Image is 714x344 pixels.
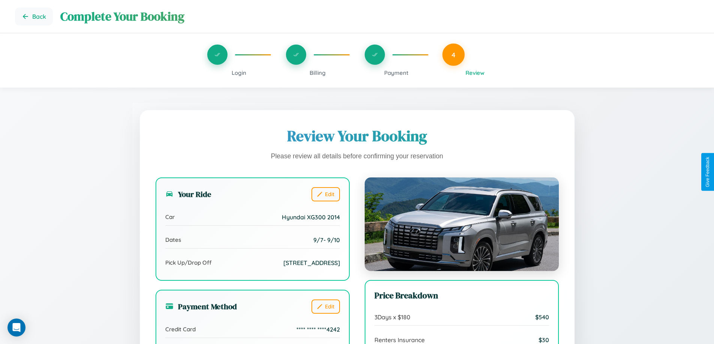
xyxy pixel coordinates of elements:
h3: Price Breakdown [374,290,549,301]
button: Go back [15,7,53,25]
span: $ 30 [539,336,549,344]
span: Hyundai XG300 2014 [282,213,340,221]
span: Billing [310,69,326,76]
div: Give Feedback [705,157,710,187]
span: Login [232,69,246,76]
h3: Your Ride [165,189,211,200]
h1: Complete Your Booking [60,8,699,25]
span: 9 / 7 - 9 / 10 [313,236,340,244]
button: Edit [311,187,340,201]
span: $ 540 [535,313,549,321]
span: Review [466,69,485,76]
span: Dates [165,236,181,243]
span: Credit Card [165,326,196,333]
span: Pick Up/Drop Off [165,259,212,266]
span: 3 Days x $ 180 [374,313,410,321]
span: Payment [384,69,409,76]
div: Open Intercom Messenger [7,319,25,337]
h3: Payment Method [165,301,237,312]
span: Renters Insurance [374,336,425,344]
span: 4 [452,51,455,59]
span: Car [165,213,175,220]
h1: Review Your Booking [156,126,559,146]
p: Please review all details before confirming your reservation [156,150,559,162]
span: [STREET_ADDRESS] [283,259,340,267]
img: Hyundai XG300 [365,177,559,271]
button: Edit [311,299,340,314]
